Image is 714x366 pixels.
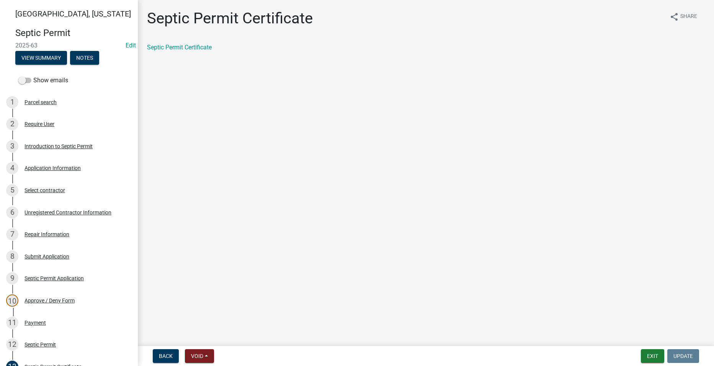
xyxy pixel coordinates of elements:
[15,42,123,49] span: 2025-63
[191,353,203,359] span: Void
[126,42,136,49] wm-modal-confirm: Edit Application Number
[673,353,693,359] span: Update
[25,276,84,281] div: Septic Permit Application
[25,165,81,171] div: Application Information
[6,317,18,329] div: 11
[6,118,18,130] div: 2
[6,272,18,284] div: 9
[670,12,679,21] i: share
[6,338,18,351] div: 12
[6,294,18,307] div: 10
[25,298,75,303] div: Approve / Deny Form
[25,320,46,325] div: Payment
[25,188,65,193] div: Select contractor
[6,162,18,174] div: 4
[153,349,179,363] button: Back
[147,9,313,28] h1: Septic Permit Certificate
[6,250,18,263] div: 8
[15,51,67,65] button: View Summary
[663,9,703,24] button: shareShare
[667,349,699,363] button: Update
[6,228,18,240] div: 7
[25,100,57,105] div: Parcel search
[18,76,68,85] label: Show emails
[6,206,18,219] div: 6
[15,55,67,61] wm-modal-confirm: Summary
[25,210,111,215] div: Unregistered Contractor Information
[15,9,131,18] span: [GEOGRAPHIC_DATA], [US_STATE]
[147,44,212,51] a: Septic Permit Certificate
[25,254,69,259] div: Submit Application
[25,144,93,149] div: Introduction to Septic Permit
[70,55,99,61] wm-modal-confirm: Notes
[641,349,664,363] button: Exit
[680,12,697,21] span: Share
[15,28,132,39] h4: Septic Permit
[185,349,214,363] button: Void
[159,353,173,359] span: Back
[6,140,18,152] div: 3
[25,342,56,347] div: Septic Permit
[6,96,18,108] div: 1
[6,184,18,196] div: 5
[126,42,136,49] a: Edit
[70,51,99,65] button: Notes
[25,121,54,127] div: Require User
[25,232,69,237] div: Repair Information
